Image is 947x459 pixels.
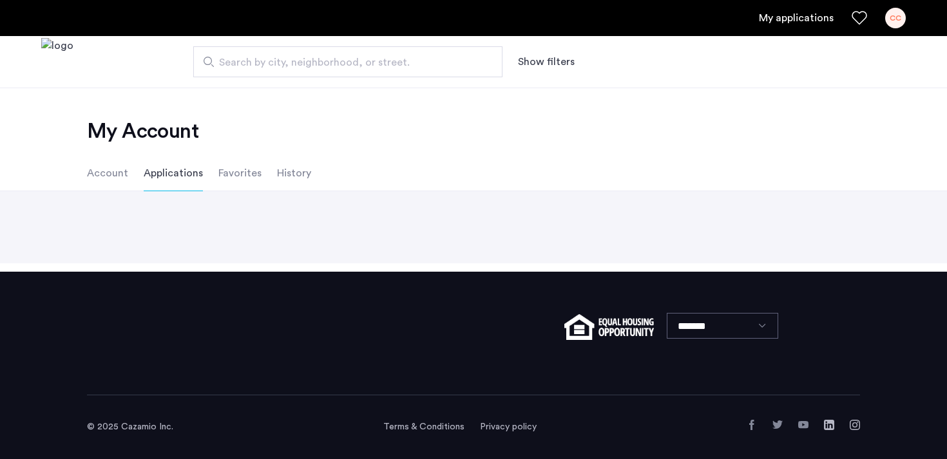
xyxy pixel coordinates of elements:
a: Twitter [772,420,783,430]
a: Instagram [850,420,860,430]
a: Cazamio logo [41,38,73,86]
input: Apartment Search [193,46,502,77]
span: © 2025 Cazamio Inc. [87,422,173,431]
li: Favorites [218,155,262,191]
span: Search by city, neighborhood, or street. [219,55,466,70]
a: Privacy policy [480,420,537,433]
div: CC [885,8,906,28]
a: LinkedIn [824,420,834,430]
a: My application [759,10,834,26]
h2: My Account [87,118,860,144]
img: logo [41,38,73,86]
li: Applications [144,155,203,191]
a: Terms and conditions [383,420,464,433]
select: Language select [667,313,778,339]
li: Account [87,155,128,191]
a: YouTube [798,420,808,430]
button: Show or hide filters [518,54,575,70]
li: History [277,155,311,191]
a: Favorites [852,10,867,26]
a: Facebook [747,420,757,430]
img: equal-housing.png [564,314,654,340]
